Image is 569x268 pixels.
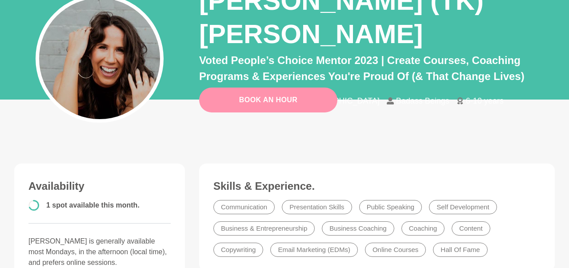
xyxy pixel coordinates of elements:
p: Voted People’s Choice Mentor 2023 | Create Courses, Coaching Programs & Experiences You're Proud ... [199,52,555,84]
span: 1 spot available this month. [46,201,140,209]
h3: Skills & Experience. [213,180,541,193]
li: 6-10 years [457,97,511,105]
a: Book An Hour [199,88,337,112]
h3: Availability [28,180,171,193]
p: [PERSON_NAME] is generally available most Mondays, in the afternoon (local time), and prefers onl... [28,236,171,268]
li: Badass Beings [387,97,457,105]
